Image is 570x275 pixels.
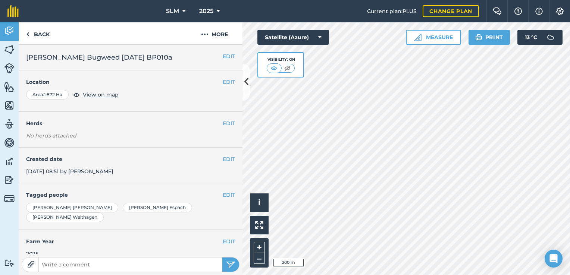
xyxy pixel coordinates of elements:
button: More [187,22,242,44]
img: svg+xml;base64,PD94bWwgdmVyc2lvbj0iMS4wIiBlbmNvZGluZz0idXRmLTgiPz4KPCEtLSBHZW5lcmF0b3I6IEFkb2JlIE... [4,118,15,130]
button: Print [469,30,510,45]
button: EDIT [223,191,235,199]
img: fieldmargin Logo [7,5,19,17]
img: svg+xml;base64,PHN2ZyB4bWxucz0iaHR0cDovL3d3dy53My5vcmcvMjAwMC9zdmciIHdpZHRoPSIyNSIgaGVpZ2h0PSIyNC... [226,260,235,269]
img: Four arrows, one pointing top left, one top right, one bottom right and the last bottom left [255,221,263,229]
h4: Created date [26,155,235,163]
button: Satellite (Azure) [257,30,329,45]
img: svg+xml;base64,PD94bWwgdmVyc2lvbj0iMS4wIiBlbmNvZGluZz0idXRmLTgiPz4KPCEtLSBHZW5lcmF0b3I6IEFkb2JlIE... [543,30,558,45]
button: EDIT [223,52,235,60]
button: EDIT [223,119,235,127]
button: Measure [406,30,461,45]
button: – [254,253,265,264]
button: View on map [73,90,119,99]
h4: Herds [26,119,242,127]
span: Current plan : PLUS [367,7,417,15]
span: 13 ° C [525,30,537,45]
img: svg+xml;base64,PD94bWwgdmVyc2lvbj0iMS4wIiBlbmNvZGluZz0idXRmLTgiPz4KPCEtLSBHZW5lcmF0b3I6IEFkb2JlIE... [4,260,15,267]
h4: Farm Year [26,237,235,246]
div: 2025 [26,250,235,258]
button: + [254,242,265,253]
span: View on map [83,91,119,99]
img: svg+xml;base64,PHN2ZyB4bWxucz0iaHR0cDovL3d3dy53My5vcmcvMjAwMC9zdmciIHdpZHRoPSI1NiIgaGVpZ2h0PSI2MC... [4,81,15,92]
img: svg+xml;base64,PHN2ZyB4bWxucz0iaHR0cDovL3d3dy53My5vcmcvMjAwMC9zdmciIHdpZHRoPSI1MCIgaGVpZ2h0PSI0MC... [283,64,292,72]
img: Two speech bubbles overlapping with the left bubble in the forefront [493,7,502,15]
div: Visibility: On [267,57,295,63]
div: [PERSON_NAME] Espach [123,203,192,212]
h2: [PERSON_NAME] Bugweed [DATE] BP010a [26,52,235,63]
div: Open Intercom Messenger [545,250,563,268]
img: svg+xml;base64,PD94bWwgdmVyc2lvbj0iMS4wIiBlbmNvZGluZz0idXRmLTgiPz4KPCEtLSBHZW5lcmF0b3I6IEFkb2JlIE... [4,174,15,186]
img: svg+xml;base64,PHN2ZyB4bWxucz0iaHR0cDovL3d3dy53My5vcmcvMjAwMC9zdmciIHdpZHRoPSI1NiIgaGVpZ2h0PSI2MC... [4,44,15,55]
button: i [250,193,269,212]
img: A cog icon [555,7,564,15]
button: EDIT [223,237,235,246]
div: [PERSON_NAME] [PERSON_NAME] [26,203,118,212]
img: svg+xml;base64,PHN2ZyB4bWxucz0iaHR0cDovL3d3dy53My5vcmcvMjAwMC9zdmciIHdpZHRoPSIxOCIgaGVpZ2h0PSIyNC... [73,90,80,99]
img: Paperclip icon [27,261,35,268]
div: [PERSON_NAME] Welthagen [26,212,104,222]
img: svg+xml;base64,PHN2ZyB4bWxucz0iaHR0cDovL3d3dy53My5vcmcvMjAwMC9zdmciIHdpZHRoPSIxNyIgaGVpZ2h0PSIxNy... [535,7,543,16]
button: 13 °C [517,30,563,45]
div: [DATE] 08:51 by [PERSON_NAME] [19,148,242,183]
img: svg+xml;base64,PD94bWwgdmVyc2lvbj0iMS4wIiBlbmNvZGluZz0idXRmLTgiPz4KPCEtLSBHZW5lcmF0b3I6IEFkb2JlIE... [4,137,15,148]
img: svg+xml;base64,PD94bWwgdmVyc2lvbj0iMS4wIiBlbmNvZGluZz0idXRmLTgiPz4KPCEtLSBHZW5lcmF0b3I6IEFkb2JlIE... [4,25,15,37]
img: svg+xml;base64,PD94bWwgdmVyc2lvbj0iMS4wIiBlbmNvZGluZz0idXRmLTgiPz4KPCEtLSBHZW5lcmF0b3I6IEFkb2JlIE... [4,156,15,167]
img: svg+xml;base64,PHN2ZyB4bWxucz0iaHR0cDovL3d3dy53My5vcmcvMjAwMC9zdmciIHdpZHRoPSIxOSIgaGVpZ2h0PSIyNC... [475,33,482,42]
img: svg+xml;base64,PHN2ZyB4bWxucz0iaHR0cDovL3d3dy53My5vcmcvMjAwMC9zdmciIHdpZHRoPSI1NiIgaGVpZ2h0PSI2MC... [4,100,15,111]
div: Area : 1.872 Ha [26,90,69,99]
span: SLM [166,7,179,16]
img: svg+xml;base64,PD94bWwgdmVyc2lvbj0iMS4wIiBlbmNvZGluZz0idXRmLTgiPz4KPCEtLSBHZW5lcmF0b3I6IEFkb2JlIE... [4,63,15,73]
button: EDIT [223,155,235,163]
span: i [258,198,260,207]
button: EDIT [223,78,235,86]
h4: Tagged people [26,191,235,199]
img: svg+xml;base64,PHN2ZyB4bWxucz0iaHR0cDovL3d3dy53My5vcmcvMjAwMC9zdmciIHdpZHRoPSIyMCIgaGVpZ2h0PSIyNC... [201,30,209,39]
em: No herds attached [26,132,242,140]
a: Back [19,22,57,44]
a: Change plan [423,5,479,17]
span: 2025 [199,7,213,16]
img: svg+xml;base64,PHN2ZyB4bWxucz0iaHR0cDovL3d3dy53My5vcmcvMjAwMC9zdmciIHdpZHRoPSI5IiBoZWlnaHQ9IjI0Ii... [26,30,29,39]
img: A question mark icon [514,7,523,15]
h4: Location [26,78,235,86]
img: svg+xml;base64,PD94bWwgdmVyc2lvbj0iMS4wIiBlbmNvZGluZz0idXRmLTgiPz4KPCEtLSBHZW5lcmF0b3I6IEFkb2JlIE... [4,193,15,204]
img: Ruler icon [414,34,422,41]
img: svg+xml;base64,PHN2ZyB4bWxucz0iaHR0cDovL3d3dy53My5vcmcvMjAwMC9zdmciIHdpZHRoPSI1MCIgaGVpZ2h0PSI0MC... [269,64,279,72]
input: Write a comment [39,259,222,270]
